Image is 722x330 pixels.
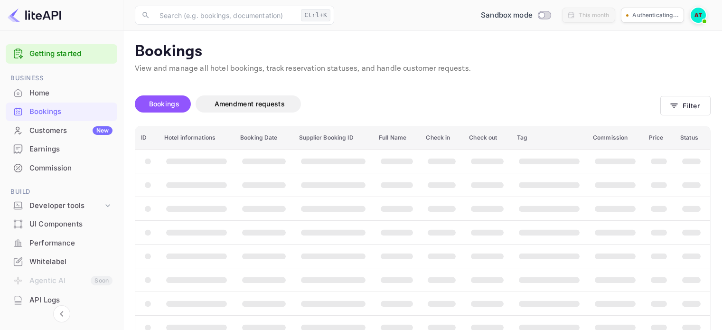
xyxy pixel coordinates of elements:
[6,103,117,120] a: Bookings
[6,291,117,309] a: API Logs
[587,126,643,150] th: Commission
[301,9,330,21] div: Ctrl+K
[6,140,117,158] a: Earnings
[149,100,179,108] span: Bookings
[135,42,711,61] p: Bookings
[53,305,70,322] button: Collapse navigation
[660,96,711,115] button: Filter
[481,10,533,21] span: Sandbox mode
[643,126,675,150] th: Price
[234,126,293,150] th: Booking Date
[29,48,113,59] a: Getting started
[29,106,113,117] div: Bookings
[6,198,117,214] div: Developer tools
[154,6,297,25] input: Search (e.g. bookings, documentation)
[29,295,113,306] div: API Logs
[420,126,463,150] th: Check in
[6,215,117,233] a: UI Components
[477,10,554,21] div: Switch to Production mode
[6,159,117,177] a: Commission
[6,253,117,270] a: Whitelabel
[93,126,113,135] div: New
[373,126,421,150] th: Full Name
[632,11,679,19] p: Authenticating...
[135,126,159,150] th: ID
[6,84,117,103] div: Home
[293,126,373,150] th: Supplier Booking ID
[579,11,609,19] div: This month
[6,234,117,252] a: Performance
[6,103,117,121] div: Bookings
[6,140,117,159] div: Earnings
[691,8,706,23] img: Alexis Tomfaya
[29,144,113,155] div: Earnings
[675,126,710,150] th: Status
[29,256,113,267] div: Whitelabel
[29,125,113,136] div: Customers
[215,100,285,108] span: Amendment requests
[6,122,117,140] div: CustomersNew
[135,95,660,113] div: account-settings tabs
[6,215,117,234] div: UI Components
[6,44,117,64] div: Getting started
[29,163,113,174] div: Commission
[6,159,117,178] div: Commission
[6,234,117,253] div: Performance
[135,63,711,75] p: View and manage all hotel bookings, track reservation statuses, and handle customer requests.
[6,253,117,271] div: Whitelabel
[6,73,117,84] span: Business
[6,122,117,139] a: CustomersNew
[511,126,587,150] th: Tag
[8,8,61,23] img: LiteAPI logo
[29,219,113,230] div: UI Components
[6,84,117,102] a: Home
[463,126,511,150] th: Check out
[29,238,113,249] div: Performance
[6,187,117,197] span: Build
[159,126,234,150] th: Hotel informations
[29,88,113,99] div: Home
[29,200,103,211] div: Developer tools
